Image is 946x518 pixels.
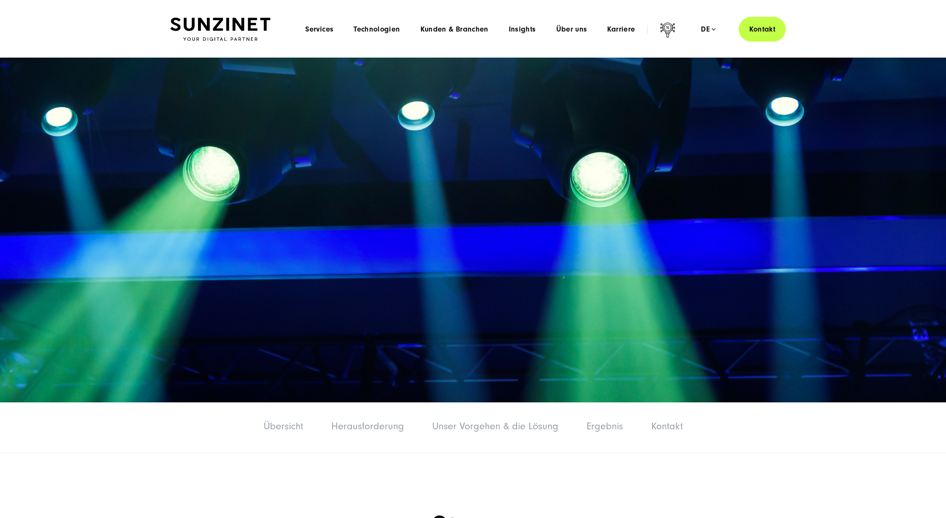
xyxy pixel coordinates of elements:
a: Kontakt [651,420,683,432]
a: Über uns [556,25,587,34]
a: Insights [509,25,536,34]
a: Kontakt [739,17,786,42]
a: Kunden & Branchen [420,25,489,34]
a: Karriere [607,25,635,34]
a: Unser Vorgehen & die Lösung [432,420,558,432]
a: Herausforderung [331,420,404,432]
a: Services [305,25,333,34]
a: Übersicht [264,420,303,432]
img: SUNZINET Full Service Digital Agentur [170,18,270,41]
a: Ergebnis [587,420,623,432]
div: de [701,25,716,34]
a: Technologien [354,25,400,34]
